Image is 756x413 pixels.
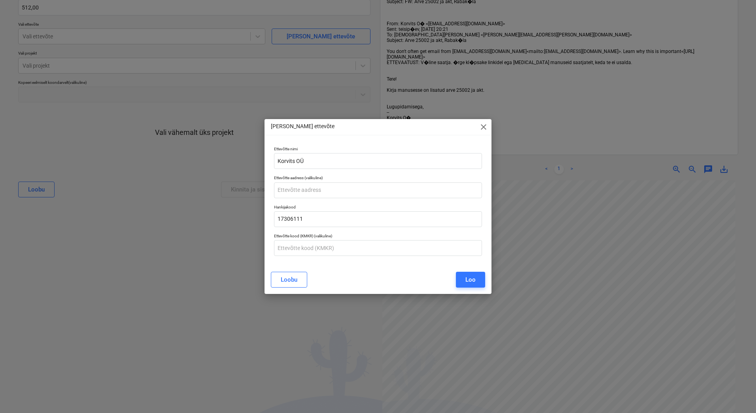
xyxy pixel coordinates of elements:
button: Loo [456,272,485,288]
input: Ettevõtte nimi [274,153,482,169]
p: Ettevõtte kood (KMKR) (valikuline) [274,233,482,240]
input: Hankijakood [274,211,482,227]
div: Loo [465,275,476,285]
button: Loobu [271,272,307,288]
span: close [479,122,488,132]
p: [PERSON_NAME] ettevõte [271,122,335,131]
iframe: Chat Widget [716,375,756,413]
input: Ettevõtte kood (KMKR) [274,240,482,256]
div: Loobu [281,275,297,285]
p: Ettevõtte aadress (valikuline) [274,175,482,182]
input: Ettevõtte aadress [274,182,482,198]
p: Ettevõtte nimi [274,146,482,153]
p: Hankijakood [274,205,482,211]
